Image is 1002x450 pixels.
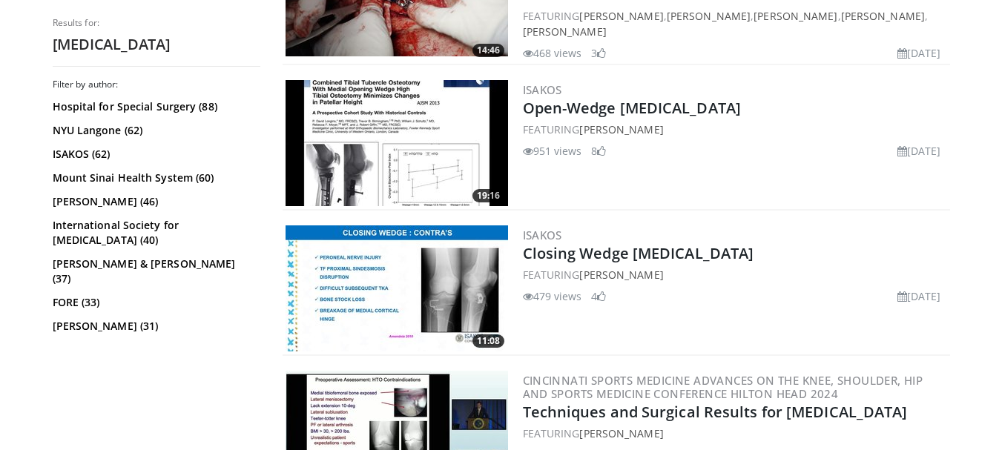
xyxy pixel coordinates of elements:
h3: Filter by author: [53,79,260,90]
a: [PERSON_NAME] [754,9,837,23]
a: ISAKOS (62) [53,147,257,162]
div: FEATURING [523,426,947,441]
li: 8 [591,143,606,159]
div: FEATURING [523,122,947,137]
a: [PERSON_NAME] [579,9,663,23]
a: Techniques and Surgical Results for [MEDICAL_DATA] [523,402,908,422]
h2: [MEDICAL_DATA] [53,35,260,54]
a: NYU Langone (62) [53,123,257,138]
a: [PERSON_NAME] [841,9,925,23]
span: 11:08 [472,334,504,348]
div: FEATURING , , , , [523,8,947,39]
a: 19:16 [286,80,508,206]
span: 14:46 [472,44,504,57]
p: Results for: [53,17,260,29]
li: 951 views [523,143,582,159]
a: [PERSON_NAME] (31) [53,319,257,334]
a: [PERSON_NAME] [579,122,663,136]
li: 468 views [523,45,582,61]
a: International Society for [MEDICAL_DATA] (40) [53,218,257,248]
a: ISAKOS [523,228,562,242]
li: [DATE] [897,288,941,304]
a: Mount Sinai Health System (60) [53,171,257,185]
li: 479 views [523,288,582,304]
a: 11:08 [286,225,508,351]
a: [PERSON_NAME] [579,426,663,440]
li: 4 [591,288,606,304]
a: [PERSON_NAME] [523,24,607,39]
div: FEATURING [523,267,947,282]
img: 2c9dac4c-cbaf-461a-ae3a-68a618ff28db.300x170_q85_crop-smart_upscale.jpg [286,225,508,351]
li: 3 [591,45,606,61]
img: 37f9a70c-0f71-4e49-bee6-2fb19fe6ce83.300x170_q85_crop-smart_upscale.jpg [286,80,508,206]
span: 19:16 [472,189,504,202]
a: [PERSON_NAME] [579,268,663,282]
a: Closing Wedge [MEDICAL_DATA] [523,243,754,263]
a: Cincinnati Sports Medicine Advances on the Knee, Shoulder, Hip and Sports Medicine Conference Hil... [523,373,923,401]
a: ISAKOS [523,82,562,97]
a: Open-Wedge [MEDICAL_DATA] [523,98,742,118]
a: Hospital for Special Surgery (88) [53,99,257,114]
li: [DATE] [897,143,941,159]
li: [DATE] [897,45,941,61]
a: FORE (33) [53,295,257,310]
a: [PERSON_NAME] (46) [53,194,257,209]
a: [PERSON_NAME] & [PERSON_NAME] (37) [53,257,257,286]
a: [PERSON_NAME] [667,9,751,23]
